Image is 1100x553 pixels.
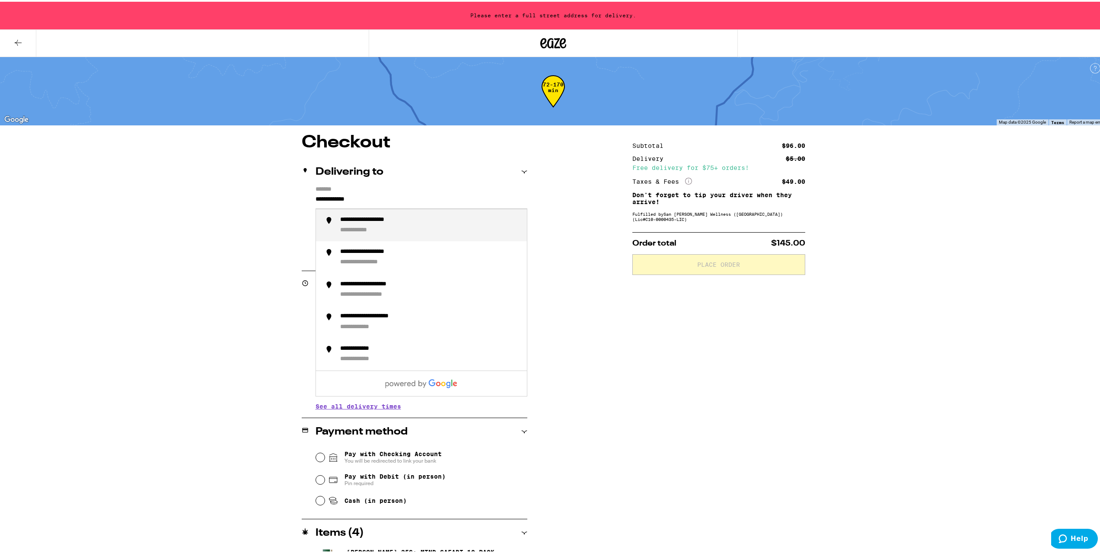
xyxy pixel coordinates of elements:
span: Pin required [344,478,446,485]
button: Place Order [632,253,805,273]
a: Terms [1051,118,1064,123]
div: Taxes & Fees [632,176,692,184]
span: Pay with Debit (in person) [344,471,446,478]
h2: Payment method [316,425,408,435]
span: Cash (in person) [344,495,407,502]
h2: Delivering to [316,165,383,176]
div: $5.00 [786,154,805,160]
div: Fulfilled by San [PERSON_NAME] Wellness ([GEOGRAPHIC_DATA]) (Lic# C10-0000435-LIC ) [632,210,805,220]
span: Place Order [697,260,740,266]
div: Free delivery for $75+ orders! [632,163,805,169]
div: Delivery [632,154,670,160]
div: Subtotal [632,141,670,147]
div: $49.00 [782,177,805,183]
span: You will be redirected to link your bank [344,456,442,463]
a: Open this area in Google Maps (opens a new window) [2,112,31,124]
span: Pay with Checking Account [344,449,442,463]
iframe: Opens a widget where you can find more information [1051,527,1098,549]
span: $145.00 [771,238,805,246]
span: Order total [632,238,676,246]
h2: Items ( 4 ) [316,526,364,537]
img: Google [2,112,31,124]
div: $96.00 [782,141,805,147]
p: Don't forget to tip your driver when they arrive! [632,190,805,204]
div: 72-170 min [542,80,565,112]
span: Map data ©2025 Google [999,118,1046,123]
button: See all delivery times [316,402,401,408]
h1: Checkout [302,132,527,150]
